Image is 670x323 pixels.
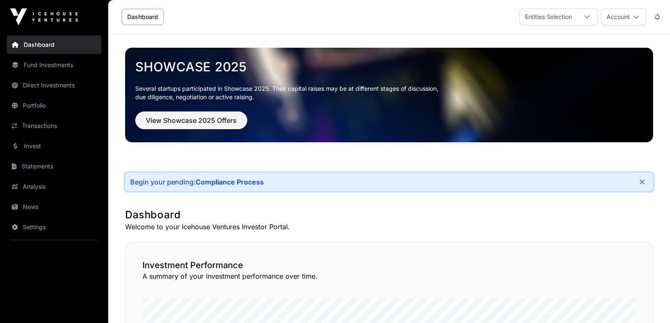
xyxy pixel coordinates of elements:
[7,117,101,135] a: Transactions
[7,56,101,74] a: Fund Investments
[628,282,670,323] iframe: Chat Widget
[10,8,78,25] img: Icehouse Ventures Logo
[125,48,653,142] img: Showcase 2025
[122,9,164,25] a: Dashboard
[130,178,264,186] div: Begin your pending:
[135,59,643,74] a: Showcase 2025
[7,198,101,216] a: News
[142,271,636,281] p: A summary of your investment performance over time.
[7,76,101,95] a: Direct Investments
[7,137,101,155] a: Invest
[601,8,646,25] button: Account
[125,208,653,222] h1: Dashboard
[7,218,101,236] a: Settings
[7,177,101,196] a: Analysis
[125,222,653,232] p: Welcome to your Icehouse Ventures Investor Portal.
[135,84,643,101] p: Several startups participated in Showcase 2025. Their capital raises may be at different stages o...
[196,178,264,186] a: Compliance Process
[146,115,237,125] span: View Showcase 2025 Offers
[135,111,247,129] button: View Showcase 2025 Offers
[7,35,101,54] a: Dashboard
[135,120,247,128] a: View Showcase 2025 Offers
[520,9,577,25] div: Entities Selection
[142,259,636,271] h2: Investment Performance
[7,96,101,115] a: Portfolio
[636,176,648,188] button: Close
[7,157,101,176] a: Statements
